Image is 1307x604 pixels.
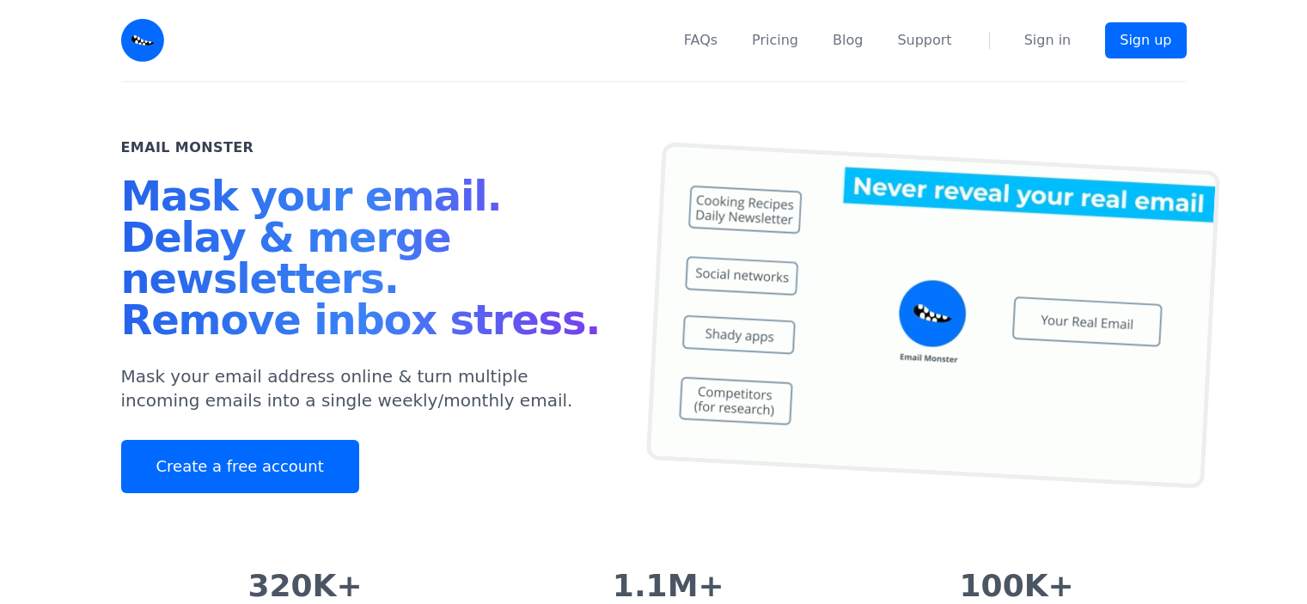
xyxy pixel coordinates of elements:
[960,569,1074,603] div: 100K+
[608,569,728,603] div: 1.1M+
[121,19,164,62] img: Email Monster
[897,30,951,51] a: Support
[233,569,377,603] div: 320K+
[1105,22,1186,58] a: Sign up
[121,137,254,158] h2: Email Monster
[684,30,718,51] a: FAQs
[752,30,798,51] a: Pricing
[833,30,863,51] a: Blog
[1024,30,1072,51] a: Sign in
[645,142,1219,489] img: temp mail, free temporary mail, Temporary Email
[121,175,613,347] h1: Mask your email. Delay & merge newsletters. Remove inbox stress.
[121,364,613,412] p: Mask your email address online & turn multiple incoming emails into a single weekly/monthly email.
[121,440,359,493] a: Create a free account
